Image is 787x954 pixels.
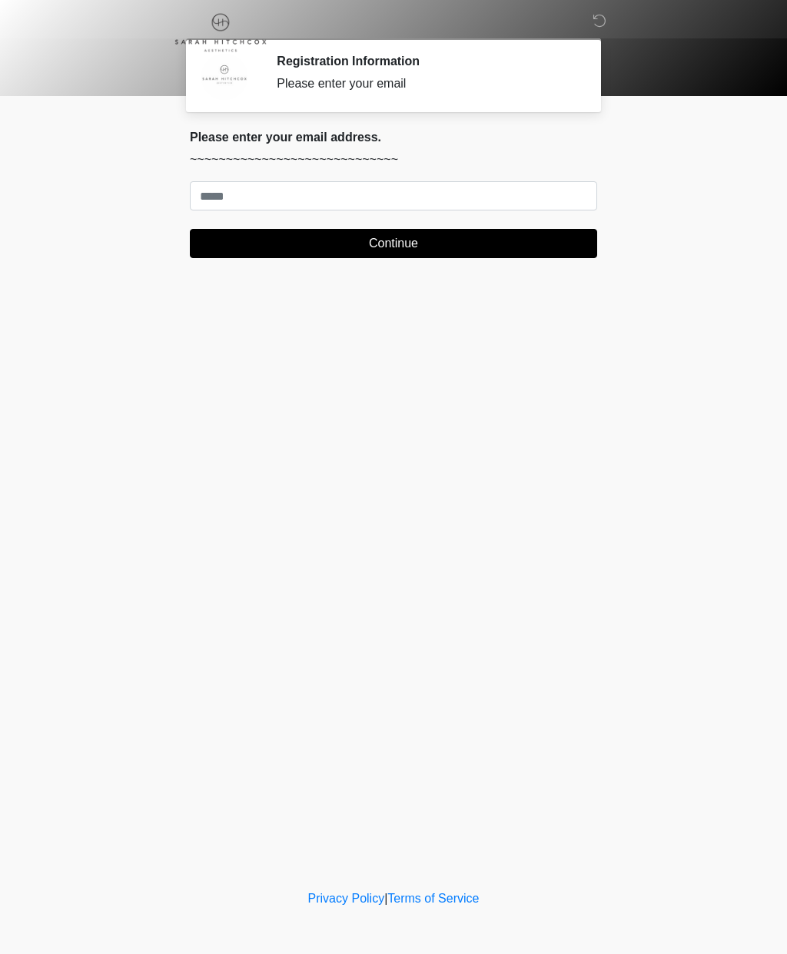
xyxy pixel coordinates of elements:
a: Privacy Policy [308,892,385,905]
button: Continue [190,229,597,258]
div: Please enter your email [277,75,574,93]
img: Sarah Hitchcox Aesthetics Logo [174,12,267,52]
img: Agent Avatar [201,54,247,100]
a: Terms of Service [387,892,479,905]
a: | [384,892,387,905]
p: ~~~~~~~~~~~~~~~~~~~~~~~~~~~~~ [190,151,597,169]
h2: Please enter your email address. [190,130,597,144]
